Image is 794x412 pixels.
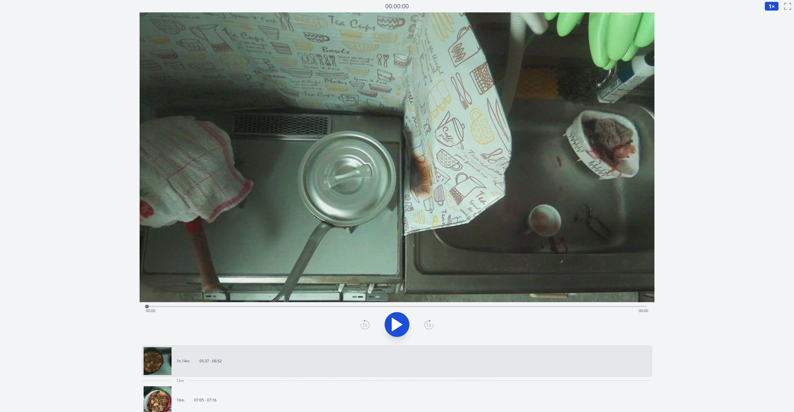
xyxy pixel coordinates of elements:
[639,308,648,313] span: 00:00
[199,359,222,364] p: 05:37 - 06:52
[194,398,216,403] p: 07:05 - 07:16
[176,398,184,403] p: 10m
[769,2,772,10] span: 1
[176,378,184,383] span: 12m
[385,2,409,11] a: 00:00:00
[765,2,779,11] button: 1×
[176,359,190,364] p: 1h 14m
[144,347,172,375] img: 250625203822_thumb.jpeg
